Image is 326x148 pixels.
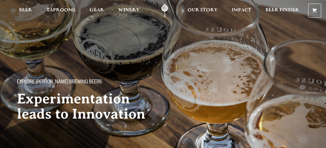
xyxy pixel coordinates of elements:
[114,4,143,18] a: Winery
[184,4,221,18] a: Our Story
[86,4,108,18] a: Gear
[262,4,303,18] a: Beer Finder
[17,79,102,86] span: Explore [PERSON_NAME] Brewing Beers
[42,4,79,18] a: Taprooms
[232,8,251,12] span: Impact
[153,4,176,18] a: Odell Home
[46,8,75,12] span: Taprooms
[266,8,299,12] span: Beer Finder
[90,8,104,12] span: Gear
[118,8,139,12] span: Winery
[17,91,148,122] h2: Experimentation leads to Innovation
[187,8,217,12] span: Our Story
[15,4,36,18] a: Beer
[228,4,255,18] a: Impact
[19,8,32,12] span: Beer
